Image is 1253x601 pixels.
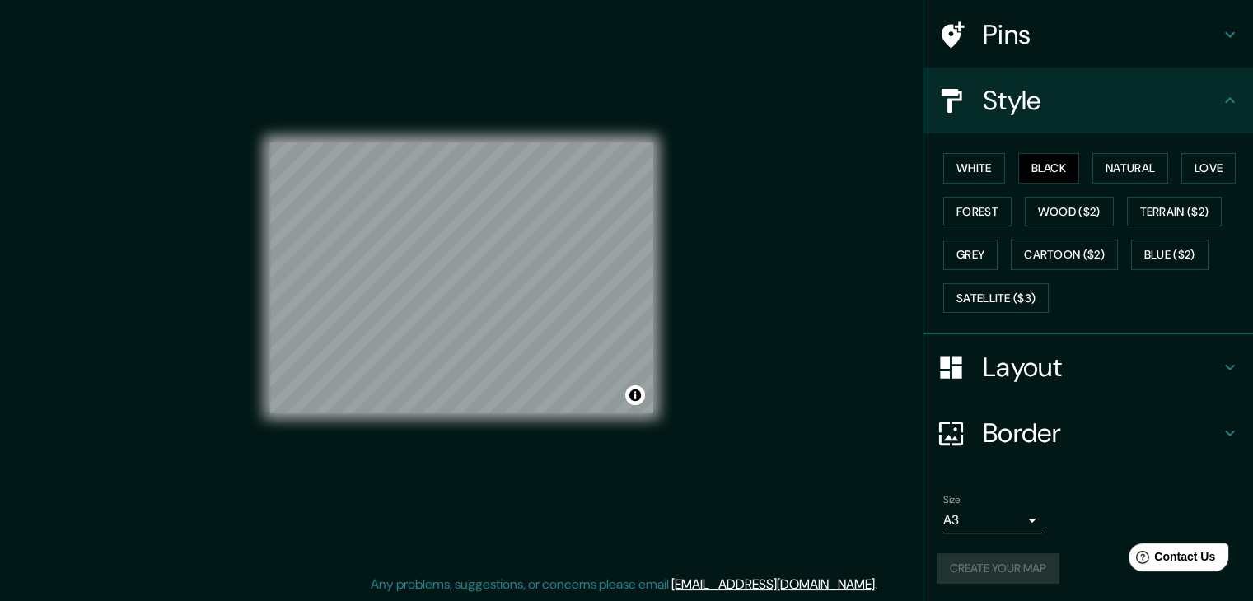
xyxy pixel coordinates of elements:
[1106,537,1235,583] iframe: Help widget launcher
[877,575,880,594] div: .
[943,507,1042,533] div: A3
[1127,197,1223,227] button: Terrain ($2)
[1025,197,1114,227] button: Wood ($2)
[943,153,1005,184] button: White
[943,283,1049,314] button: Satellite ($3)
[1181,153,1236,184] button: Love
[1011,240,1118,270] button: Cartoon ($2)
[923,68,1253,133] div: Style
[983,351,1220,384] h4: Layout
[923,400,1253,466] div: Border
[943,240,998,270] button: Grey
[880,575,883,594] div: .
[983,84,1220,117] h4: Style
[943,197,1012,227] button: Forest
[923,334,1253,400] div: Layout
[983,18,1220,51] h4: Pins
[671,575,875,593] a: [EMAIL_ADDRESS][DOMAIN_NAME]
[625,385,645,405] button: Toggle attribution
[923,2,1253,68] div: Pins
[983,417,1220,450] h4: Border
[371,575,877,594] p: Any problems, suggestions, or concerns please email .
[1092,153,1168,184] button: Natural
[1131,240,1209,270] button: Blue ($2)
[1018,153,1080,184] button: Black
[943,493,961,507] label: Size
[270,142,653,413] canvas: Map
